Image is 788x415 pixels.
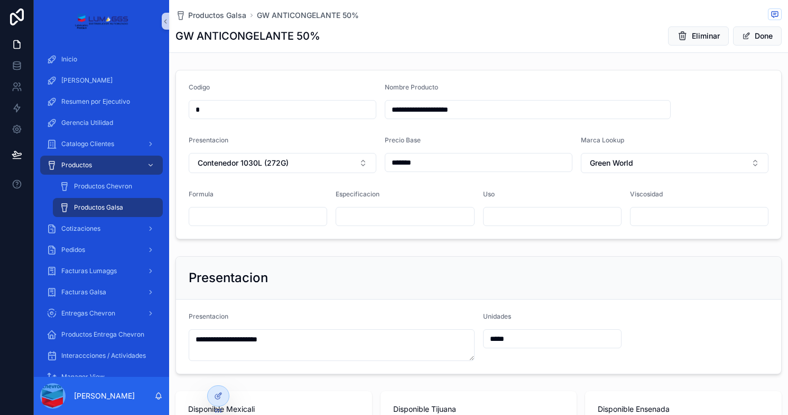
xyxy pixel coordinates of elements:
p: [PERSON_NAME] [74,391,135,401]
a: Catalogo Clientes [40,134,163,154]
span: Cotizaciones [61,224,100,233]
span: Productos Chevron [74,182,132,191]
a: Gerencia Utilidad [40,113,163,132]
button: Select Button [189,153,376,173]
span: Resumen por Ejecutivo [61,97,130,106]
span: Inicio [61,55,77,64]
span: Pedidos [61,246,85,254]
button: Done [733,26,782,46]
span: Uso [483,190,495,198]
span: Eliminar [692,31,720,41]
span: Entregas Chevron [61,309,115,318]
a: Cotizaciones [40,219,163,238]
a: Entregas Chevron [40,304,163,323]
span: Productos [61,161,92,169]
a: Pedidos [40,240,163,259]
span: Viscosidad [630,190,663,198]
span: Disponible Mexicali [188,404,359,414]
span: Interaccciones / Actividades [61,351,146,360]
img: App logo [75,13,128,30]
a: Productos Galsa [53,198,163,217]
span: Marca Lookup [581,136,624,144]
span: Manager View [61,373,105,381]
a: Manager View [40,367,163,386]
a: GW ANTICONGELANTE 50% [257,10,359,21]
span: Productos Galsa [188,10,246,21]
span: Productos Entrega Chevron [61,330,144,339]
span: Presentacion [189,312,228,320]
span: Precio Base [385,136,421,144]
a: Productos Galsa [175,10,246,21]
a: Productos Entrega Chevron [40,325,163,344]
a: Facturas Galsa [40,283,163,302]
a: Inicio [40,50,163,69]
h2: Presentacion [189,269,268,286]
span: Unidades [483,312,511,320]
span: Green World [590,158,633,168]
span: Codigo [189,83,210,91]
span: Disponible Tijuana [393,404,564,414]
span: Presentacion [189,136,228,144]
span: [PERSON_NAME] [61,76,113,85]
span: Catalogo Clientes [61,140,114,148]
span: Productos Galsa [74,203,123,212]
a: Interaccciones / Actividades [40,346,163,365]
span: Gerencia Utilidad [61,119,113,127]
h1: GW ANTICONGELANTE 50% [175,29,320,43]
button: Eliminar [668,26,729,46]
span: Especificacion [336,190,379,198]
span: Nombre Producto [385,83,438,91]
a: Resumen por Ejecutivo [40,92,163,111]
span: Facturas Galsa [61,288,106,296]
span: Disponible Ensenada [598,404,769,414]
a: Productos Chevron [53,177,163,196]
span: Facturas Lumaggs [61,267,117,275]
a: Productos [40,156,163,175]
button: Select Button [581,153,768,173]
a: [PERSON_NAME] [40,71,163,90]
span: Contenedor 1030L (272G) [198,158,289,168]
div: scrollable content [34,42,169,377]
a: Facturas Lumaggs [40,261,163,281]
span: Formula [189,190,214,198]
